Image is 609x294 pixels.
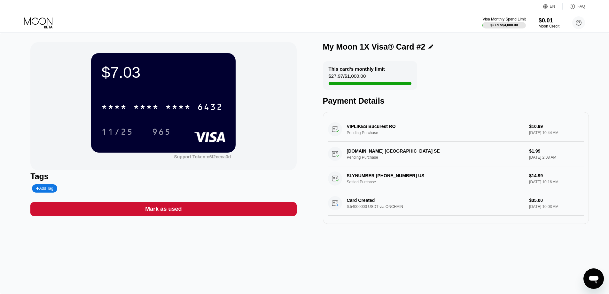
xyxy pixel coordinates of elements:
[152,128,171,138] div: 965
[30,172,296,181] div: Tags
[145,205,182,213] div: Mark as used
[563,3,585,10] div: FAQ
[490,23,518,27] div: $27.97 / $4,000.00
[323,42,426,52] div: My Moon 1X Visa® Card #2
[550,4,555,9] div: EN
[539,17,559,28] div: $0.01Moon Credit
[543,3,563,10] div: EN
[174,154,231,159] div: Support Token:c6f2ceca3d
[323,96,589,106] div: Payment Details
[30,202,296,216] div: Mark as used
[147,124,176,140] div: 965
[583,268,604,289] iframe: Button to launch messaging window
[329,73,366,82] div: $27.97 / $1,000.00
[577,4,585,9] div: FAQ
[539,17,559,24] div: $0.01
[97,124,138,140] div: 11/25
[539,24,559,28] div: Moon Credit
[101,128,133,138] div: 11/25
[482,17,526,28] div: Visa Monthly Spend Limit$27.97/$4,000.00
[174,154,231,159] div: Support Token: c6f2ceca3d
[482,17,526,21] div: Visa Monthly Spend Limit
[329,66,385,72] div: This card’s monthly limit
[32,184,57,193] div: Add Tag
[197,103,223,113] div: 6432
[36,186,53,191] div: Add Tag
[101,63,225,81] div: $7.03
